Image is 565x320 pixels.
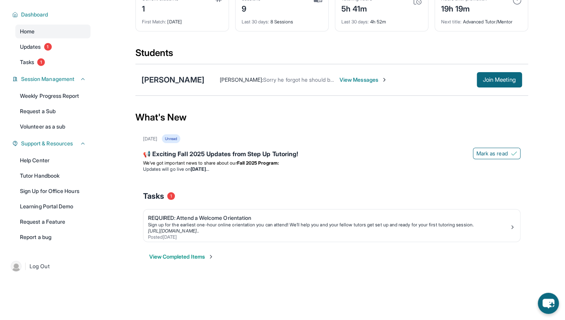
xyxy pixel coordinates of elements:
[135,101,528,134] div: What's New
[44,43,52,51] span: 1
[15,25,91,38] a: Home
[441,14,522,25] div: Advanced Tutor/Mentor
[148,228,199,234] a: [URL][DOMAIN_NAME]..
[341,14,422,25] div: 4h 52m
[15,120,91,134] a: Volunteer as a sub
[263,76,384,83] span: Sorry he forgot he should be getting on right now
[148,222,509,228] div: Sign up for the earliest one-hour online orientation you can attend! We’ll help you and your fell...
[143,149,521,160] div: 📢 Exciting Fall 2025 Updates from Step Up Tutoring!
[15,89,91,103] a: Weekly Progress Report
[143,136,157,142] div: [DATE]
[142,74,204,85] div: [PERSON_NAME]
[15,55,91,69] a: Tasks1
[143,166,521,172] li: Updates will go live on
[162,134,180,143] div: Unread
[381,77,387,83] img: Chevron-Right
[11,261,21,272] img: user-img
[18,75,86,83] button: Session Management
[477,72,522,87] button: Join Meeting
[148,214,509,222] div: REQUIRED: Attend a Welcome Orientation
[341,2,372,14] div: 5h 41m
[473,148,521,159] button: Mark as read
[242,2,261,14] div: 9
[483,78,516,82] span: Join Meeting
[142,19,166,25] span: First Match :
[142,14,222,25] div: [DATE]
[15,184,91,198] a: Sign Up for Office Hours
[148,234,509,240] div: Posted [DATE]
[135,47,528,64] div: Students
[20,43,41,51] span: Updates
[15,215,91,229] a: Request a Feature
[237,160,279,166] strong: Fall 2025 Program:
[15,104,91,118] a: Request a Sub
[20,28,35,35] span: Home
[37,58,45,66] span: 1
[20,58,34,66] span: Tasks
[143,191,164,201] span: Tasks
[441,19,462,25] span: Next title :
[341,19,369,25] span: Last 30 days :
[191,166,209,172] strong: [DATE]
[511,150,517,157] img: Mark as read
[242,14,322,25] div: 8 Sessions
[167,192,175,200] span: 1
[21,140,73,147] span: Support & Resources
[21,75,74,83] span: Session Management
[15,153,91,167] a: Help Center
[538,293,559,314] button: chat-button
[21,11,48,18] span: Dashboard
[15,230,91,244] a: Report a bug
[18,11,86,18] button: Dashboard
[149,253,214,261] button: View Completed Items
[25,262,26,271] span: |
[242,19,269,25] span: Last 30 days :
[220,76,263,83] span: [PERSON_NAME] :
[30,262,49,270] span: Log Out
[143,160,237,166] span: We’ve got important news to share about our
[15,169,91,183] a: Tutor Handbook
[15,40,91,54] a: Updates1
[18,140,86,147] button: Support & Resources
[142,2,178,14] div: 1
[476,150,508,157] span: Mark as read
[339,76,387,84] span: View Messages
[15,200,91,213] a: Learning Portal Demo
[441,2,487,14] div: 19h 19m
[143,209,520,242] a: REQUIRED: Attend a Welcome OrientationSign up for the earliest one-hour online orientation you ca...
[8,258,91,275] a: |Log Out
